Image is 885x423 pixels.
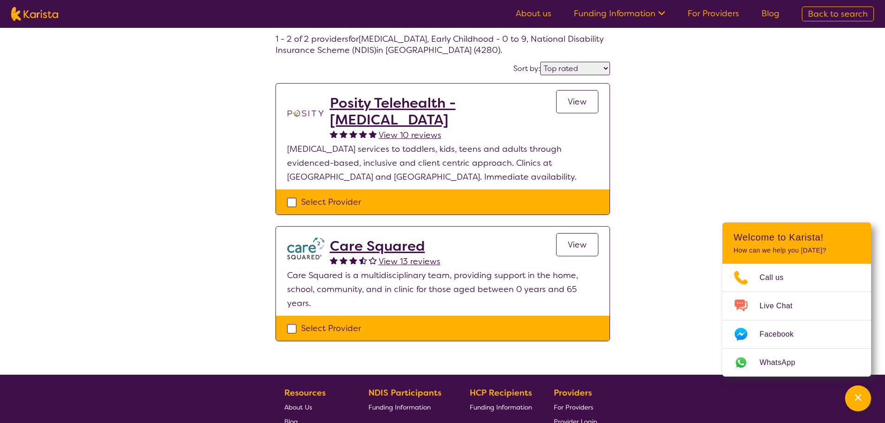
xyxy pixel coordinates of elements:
span: Live Chat [760,299,804,313]
span: WhatsApp [760,356,806,370]
a: View [556,90,598,113]
b: Providers [554,387,592,398]
a: About us [516,8,551,19]
img: t1bslo80pcylnzwjhndq.png [287,95,324,132]
span: About Us [284,403,312,411]
h2: Welcome to Karista! [734,232,860,243]
p: How can we help you [DATE]? [734,247,860,254]
span: Call us [760,271,795,285]
a: Care Squared [330,238,440,254]
a: For Providers [554,400,597,414]
a: About Us [284,400,347,414]
img: fullstar [349,256,357,264]
a: Blog [761,8,780,19]
a: View 10 reviews [379,128,441,142]
span: Facebook [760,327,805,341]
a: Web link opens in a new tab. [722,349,871,377]
img: fullstar [340,256,347,264]
img: Karista logo [11,7,58,21]
a: Posity Telehealth - [MEDICAL_DATA] [330,95,556,128]
img: fullstar [330,256,338,264]
a: View [556,233,598,256]
img: fullstar [330,130,338,138]
b: Resources [284,387,326,398]
label: Sort by: [513,64,540,73]
img: fullstar [349,130,357,138]
img: fullstar [369,130,377,138]
img: fullstar [340,130,347,138]
p: Care Squared is a multidisciplinary team, providing support in the home, school, community, and i... [287,268,598,310]
img: halfstar [359,256,367,264]
b: NDIS Participants [368,387,441,398]
button: Channel Menu [845,385,871,411]
span: View [568,96,587,107]
span: Funding Information [470,403,532,411]
span: For Providers [554,403,593,411]
span: View 10 reviews [379,130,441,141]
ul: Choose channel [722,264,871,377]
img: emptystar [369,256,377,264]
span: View [568,239,587,250]
p: [MEDICAL_DATA] services to toddlers, kids, teens and adults through evidenced-based, inclusive an... [287,142,598,184]
img: watfhvlxxexrmzu5ckj6.png [287,238,324,260]
div: Channel Menu [722,222,871,377]
img: fullstar [359,130,367,138]
span: Funding Information [368,403,431,411]
a: Funding Information [368,400,448,414]
a: View 13 reviews [379,254,440,268]
a: Funding Information [470,400,532,414]
span: Back to search [808,8,868,20]
b: HCP Recipients [470,387,532,398]
a: Back to search [802,7,874,21]
a: For Providers [688,8,739,19]
span: View 13 reviews [379,256,440,267]
a: Funding Information [574,8,665,19]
